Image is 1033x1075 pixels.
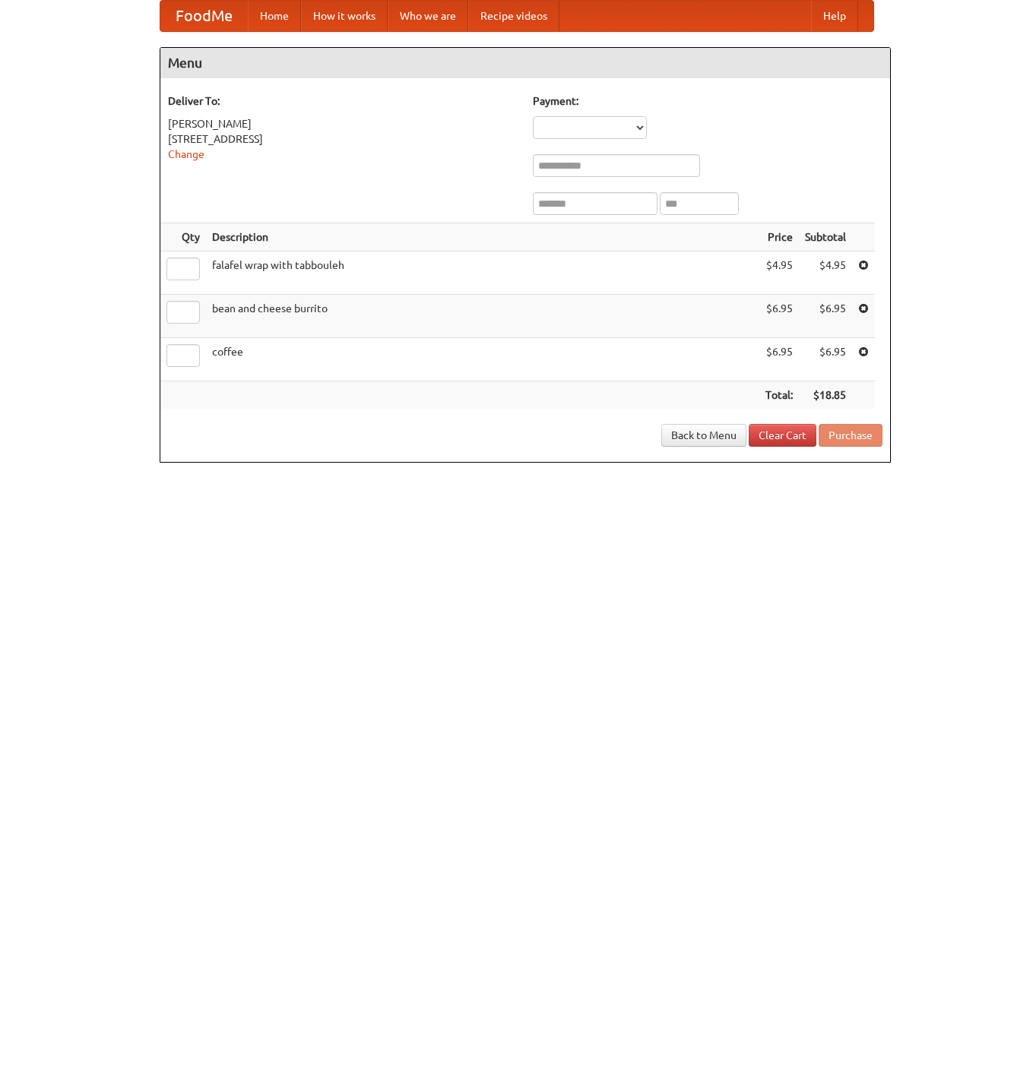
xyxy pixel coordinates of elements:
[749,424,816,447] a: Clear Cart
[168,116,518,131] div: [PERSON_NAME]
[160,223,206,251] th: Qty
[468,1,559,31] a: Recipe videos
[661,424,746,447] a: Back to Menu
[799,223,852,251] th: Subtotal
[388,1,468,31] a: Who we are
[206,251,759,295] td: falafel wrap with tabbouleh
[301,1,388,31] a: How it works
[799,381,852,409] th: $18.85
[759,223,799,251] th: Price
[759,381,799,409] th: Total:
[206,223,759,251] th: Description
[206,295,759,338] td: bean and cheese burrito
[160,48,890,78] h4: Menu
[168,131,518,147] div: [STREET_ADDRESS]
[206,338,759,381] td: coffee
[799,295,852,338] td: $6.95
[248,1,301,31] a: Home
[819,424,882,447] button: Purchase
[533,93,882,109] h5: Payment:
[759,295,799,338] td: $6.95
[759,251,799,295] td: $4.95
[799,338,852,381] td: $6.95
[799,251,852,295] td: $4.95
[168,93,518,109] h5: Deliver To:
[811,1,858,31] a: Help
[160,1,248,31] a: FoodMe
[759,338,799,381] td: $6.95
[168,148,204,160] a: Change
